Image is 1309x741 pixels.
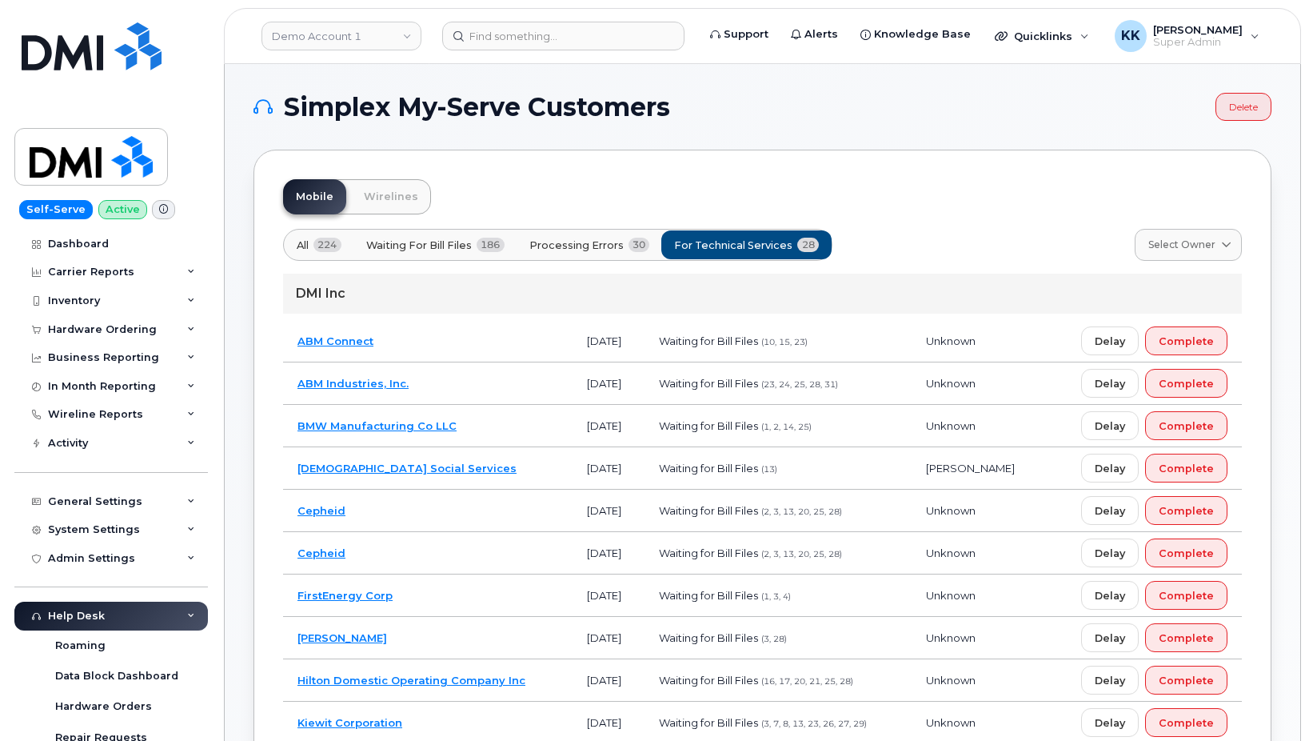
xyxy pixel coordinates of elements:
[926,631,976,644] span: Unknown
[1081,411,1139,440] button: Delay
[1095,631,1125,646] span: Delay
[761,507,842,517] span: (2, 3, 13, 20, 25, 28)
[573,532,644,575] td: [DATE]
[573,659,644,702] td: [DATE]
[1159,334,1214,349] span: Complete
[1095,461,1125,476] span: Delay
[573,405,644,447] td: [DATE]
[366,238,472,253] span: Waiting for Bill Files
[926,504,976,517] span: Unknown
[761,676,853,687] span: (16, 17, 20, 21, 25, 28)
[1145,581,1227,610] button: Complete
[761,591,791,602] span: (1, 3, 4)
[573,490,644,532] td: [DATE]
[297,504,345,517] a: Cepheid
[1215,93,1271,121] a: Delete
[573,362,644,405] td: [DATE]
[659,419,758,432] span: Waiting for Bill Files
[1081,369,1139,398] button: Delay
[1159,631,1214,646] span: Complete
[1135,229,1242,261] a: Select Owner
[283,274,1242,314] div: DMI Inc
[297,334,373,347] a: ABM Connect
[1159,461,1214,476] span: Complete
[659,547,758,559] span: Waiting for Bill Files
[1081,496,1139,525] button: Delay
[1159,715,1214,731] span: Complete
[1081,623,1139,652] button: Delay
[1145,411,1227,440] button: Complete
[529,238,624,253] span: Processing Errors
[1095,588,1125,603] span: Delay
[659,462,758,475] span: Waiting for Bill Files
[659,589,758,602] span: Waiting for Bill Files
[659,674,758,687] span: Waiting for Bill Files
[1159,588,1214,603] span: Complete
[926,334,976,347] span: Unknown
[1095,715,1125,731] span: Delay
[659,716,758,729] span: Waiting for Bill Files
[761,549,842,559] span: (2, 3, 13, 20, 25, 28)
[926,462,1015,475] span: [PERSON_NAME]
[926,716,976,729] span: Unknown
[297,547,345,559] a: Cepheid
[1145,666,1227,695] button: Complete
[1145,326,1227,355] button: Complete
[297,589,393,602] a: FirstEnergy Corp
[926,547,976,559] span: Unknown
[1095,673,1125,688] span: Delay
[573,447,644,490] td: [DATE]
[1159,376,1214,391] span: Complete
[1095,546,1125,561] span: Delay
[1145,454,1227,483] button: Complete
[573,320,644,362] td: [DATE]
[1145,369,1227,398] button: Complete
[761,634,787,644] span: (3, 28)
[761,422,812,432] span: (1, 2, 14, 25)
[1145,708,1227,737] button: Complete
[1145,539,1227,567] button: Complete
[629,238,650,252] span: 30
[761,719,867,729] span: (3, 7, 8, 13, 23, 26, 27, 29)
[297,462,517,475] a: [DEMOGRAPHIC_DATA] Social Services
[297,631,387,644] a: [PERSON_NAME]
[1081,539,1139,567] button: Delay
[926,377,976,390] span: Unknown
[1159,546,1214,561] span: Complete
[351,179,431,214] a: Wirelines
[297,377,409,390] a: ABM Industries, Inc.
[1095,503,1125,519] span: Delay
[659,631,758,644] span: Waiting for Bill Files
[1145,623,1227,652] button: Complete
[1081,454,1139,483] button: Delay
[659,377,758,390] span: Waiting for Bill Files
[573,575,644,617] td: [DATE]
[659,504,758,517] span: Waiting for Bill Files
[1081,326,1139,355] button: Delay
[313,238,341,252] span: 224
[297,674,525,687] a: Hilton Domestic Operating Company Inc
[1145,496,1227,525] button: Complete
[926,589,976,602] span: Unknown
[1081,581,1139,610] button: Delay
[761,337,808,347] span: (10, 15, 23)
[1095,376,1125,391] span: Delay
[1159,503,1214,519] span: Complete
[926,419,976,432] span: Unknown
[297,419,457,432] a: BMW Manufacturing Co LLC
[1095,334,1125,349] span: Delay
[573,617,644,659] td: [DATE]
[1095,419,1125,434] span: Delay
[1159,419,1214,434] span: Complete
[284,95,670,119] span: Simplex My-Serve Customers
[477,238,505,252] span: 186
[1148,238,1215,252] span: Select Owner
[1081,666,1139,695] button: Delay
[926,674,976,687] span: Unknown
[761,379,838,390] span: (23, 24, 25, 28, 31)
[1159,673,1214,688] span: Complete
[1081,708,1139,737] button: Delay
[297,238,309,253] span: All
[297,716,402,729] a: Kiewit Corporation
[761,464,777,475] span: (13)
